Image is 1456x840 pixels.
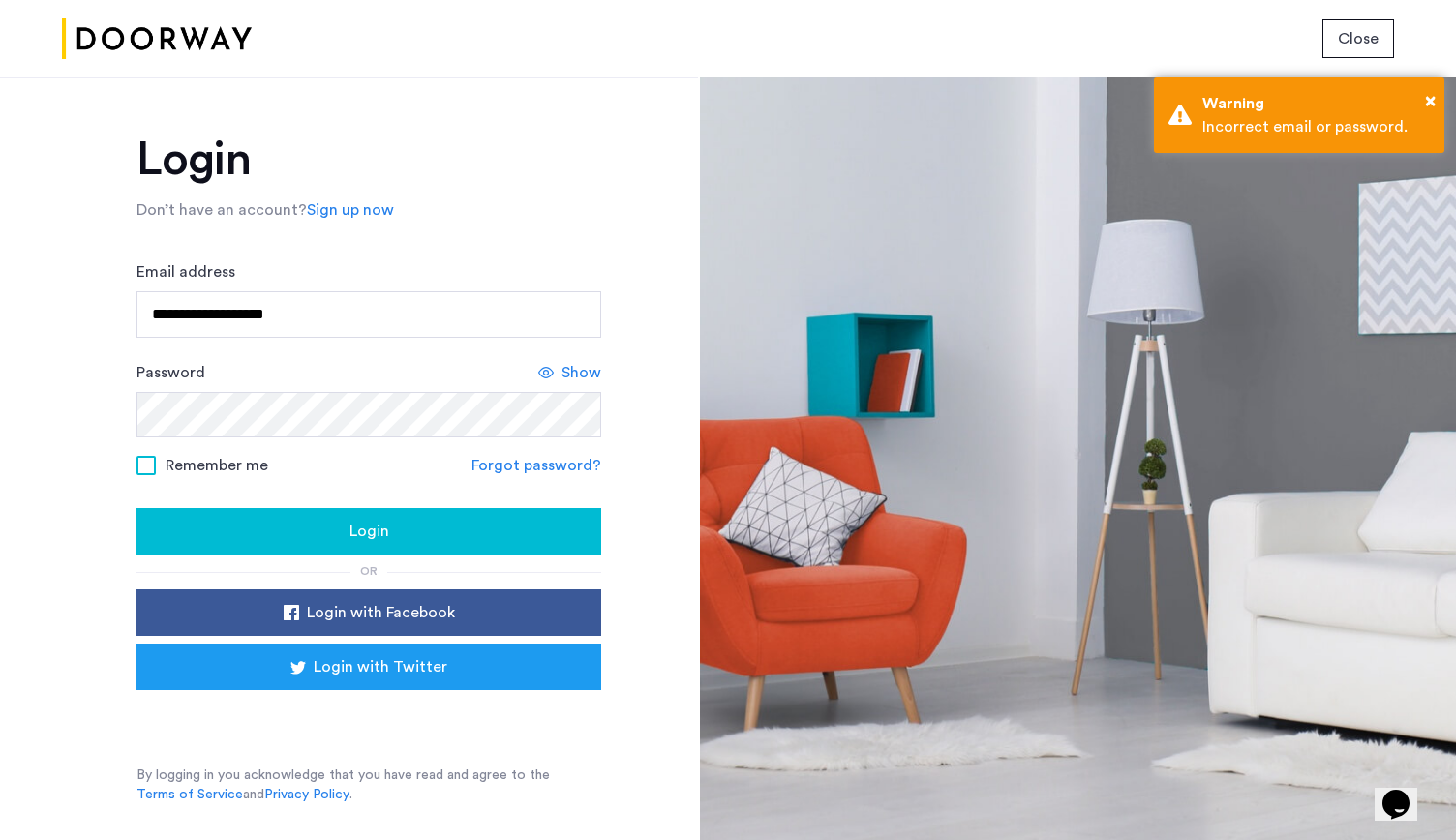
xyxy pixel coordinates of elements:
[136,202,307,218] span: Don’t have an account?
[166,454,268,477] span: Remember me
[136,361,205,384] label: Password
[136,260,235,284] label: Email address
[62,3,252,75] img: logo
[136,508,601,555] button: button
[314,655,447,678] span: Login with Twitter
[1202,115,1430,138] div: Incorrect email or password.
[136,644,601,690] button: button
[307,601,455,624] span: Login with Facebook
[1338,27,1379,50] span: Close
[561,361,601,384] span: Show
[1375,763,1437,821] iframe: chat widget
[136,136,601,183] h1: Login
[136,765,601,804] p: By logging in you acknowledge that you have read and agree to the and .
[1322,19,1394,58] button: button
[349,520,389,543] span: Login
[166,696,572,738] iframe: Sign in with Google Button
[136,589,601,636] button: button
[1425,86,1436,115] button: Close
[1425,91,1436,110] span: ×
[307,198,394,222] a: Sign up now
[136,785,243,804] a: Terms of Service
[360,565,378,577] span: or
[1202,92,1430,115] div: Warning
[264,785,349,804] a: Privacy Policy
[471,454,601,477] a: Forgot password?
